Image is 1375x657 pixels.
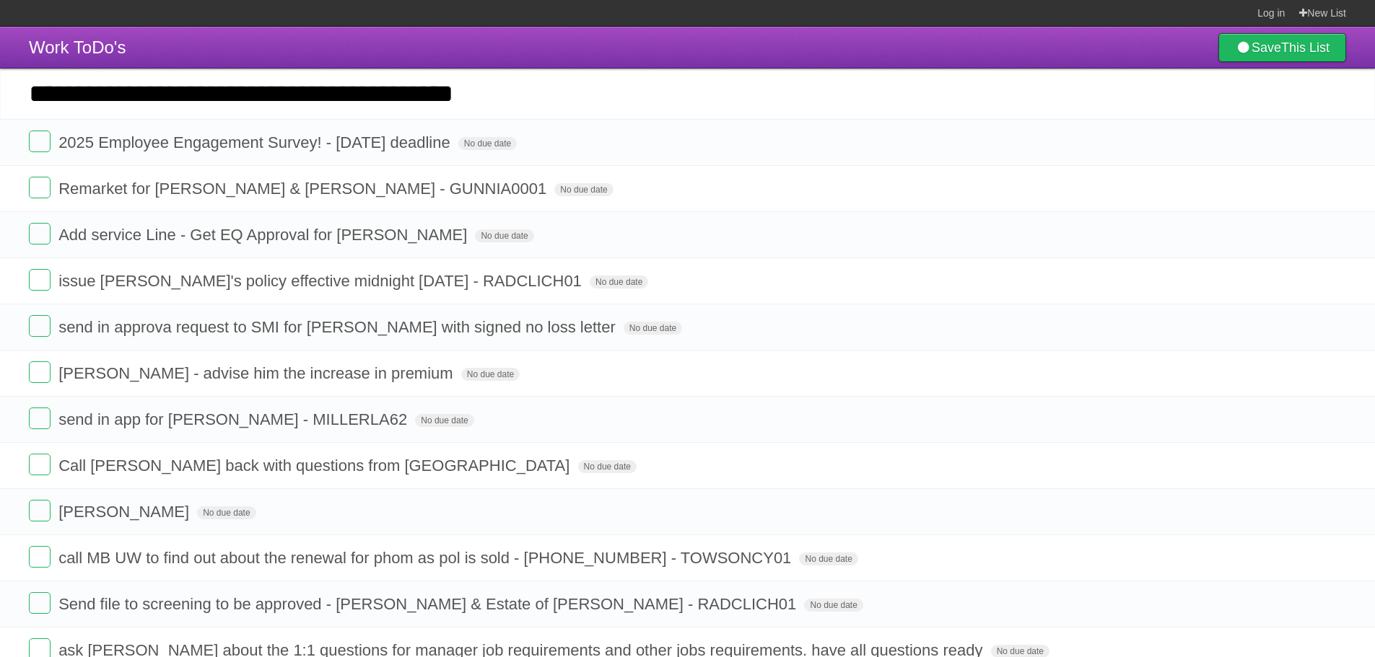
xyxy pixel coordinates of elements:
label: Done [29,407,51,429]
label: Done [29,177,51,198]
b: This List [1281,40,1330,55]
label: Done [29,454,51,475]
span: No due date [804,599,863,612]
span: [PERSON_NAME] [58,503,193,521]
label: Done [29,592,51,614]
span: Call [PERSON_NAME] back with questions from [GEOGRAPHIC_DATA] [58,457,573,475]
span: No due date [578,460,637,473]
span: send in approva request to SMI for [PERSON_NAME] with signed no loss letter [58,318,619,336]
span: [PERSON_NAME] - advise him the increase in premium [58,364,457,382]
span: issue [PERSON_NAME]'s policy effective midnight [DATE] - RADCLICH01 [58,272,585,290]
span: No due date [415,414,473,427]
span: 2025 Employee Engagement Survey! - [DATE] deadline [58,133,454,151]
span: No due date [475,229,533,242]
span: No due date [799,552,857,565]
label: Done [29,315,51,337]
label: Done [29,131,51,152]
span: No due date [590,275,648,288]
span: send in app for [PERSON_NAME] - MILLERLA62 [58,410,411,428]
span: No due date [624,322,682,335]
span: No due date [458,137,517,150]
span: Remarket for [PERSON_NAME] & [PERSON_NAME] - GUNNIA0001 [58,180,550,198]
label: Done [29,546,51,568]
span: Send file to screening to be approved - [PERSON_NAME] & Estate of [PERSON_NAME] - RADCLICH01 [58,595,800,613]
label: Done [29,223,51,244]
span: Work ToDo's [29,38,126,57]
span: No due date [554,183,613,196]
span: No due date [461,368,520,381]
span: No due date [197,506,256,519]
span: Add service Line - Get EQ Approval for [PERSON_NAME] [58,226,471,244]
label: Done [29,269,51,291]
span: call MB UW to find out about the renewal for phom as pol is sold - [PHONE_NUMBER] - TOWSONCY01 [58,549,795,567]
label: Done [29,500,51,521]
a: SaveThis List [1218,33,1346,62]
label: Done [29,361,51,383]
